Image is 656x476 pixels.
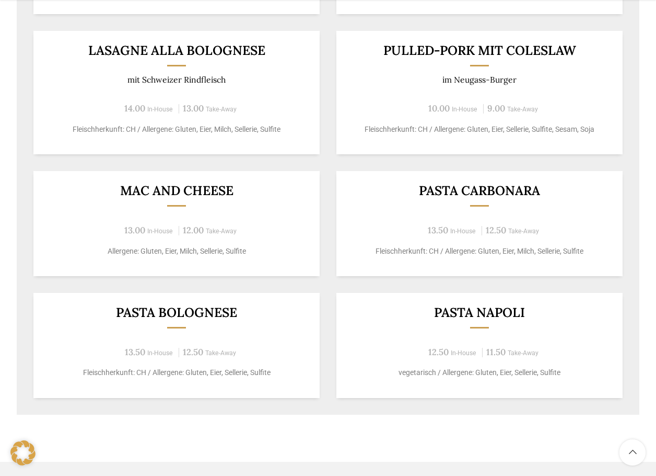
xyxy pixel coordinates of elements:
span: 12.00 [183,224,204,236]
span: Take-Away [205,349,236,357]
span: 13.50 [125,346,145,358]
span: Take-Away [507,106,538,113]
p: mit Schweizer Rindfleisch [46,75,307,85]
span: 13.50 [428,224,448,236]
span: In-House [147,106,173,113]
span: Take-Away [206,106,237,113]
span: In-House [147,349,173,357]
span: 9.00 [487,103,505,114]
span: In-House [147,228,173,235]
span: In-House [451,349,476,357]
p: Fleischherkunft: CH / Allergene: Gluten, Eier, Milch, Sellerie, Sulfite [349,246,610,257]
h3: LASAGNE ALLA BOLOGNESE [46,44,307,57]
span: In-House [452,106,477,113]
p: Allergene: Gluten, Eier, Milch, Sellerie, Sulfite [46,246,307,257]
span: Take-Away [508,349,538,357]
p: Fleischherkunft: CH / Allergene: Gluten, Eier, Milch, Sellerie, Sulfite [46,124,307,135]
span: 12.50 [183,346,203,358]
p: Fleischherkunft: CH / Allergene: Gluten, Eier, Sellerie, Sulfite, Sesam, Soja [349,124,610,135]
a: Scroll to top button [619,439,646,466]
h3: Pasta Carbonara [349,184,610,197]
p: Fleischherkunft: CH / Allergene: Gluten, Eier, Sellerie, Sulfite [46,367,307,378]
span: 11.50 [486,346,506,358]
span: Take-Away [206,228,237,235]
span: 13.00 [183,103,204,114]
p: vegetarisch / Allergene: Gluten, Eier, Sellerie, Sulfite [349,367,610,378]
span: 12.50 [486,224,506,236]
p: im Neugass-Burger [349,75,610,85]
h3: Pasta Napoli [349,306,610,319]
span: 12.50 [428,346,449,358]
span: 14.00 [124,103,145,114]
span: 13.00 [124,224,145,236]
h3: Pasta Bolognese [46,306,307,319]
span: In-House [450,228,476,235]
h3: Mac and Cheese [46,184,307,197]
span: 10.00 [428,103,450,114]
span: Take-Away [508,228,539,235]
h3: Pulled-Pork mit Coleslaw [349,44,610,57]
